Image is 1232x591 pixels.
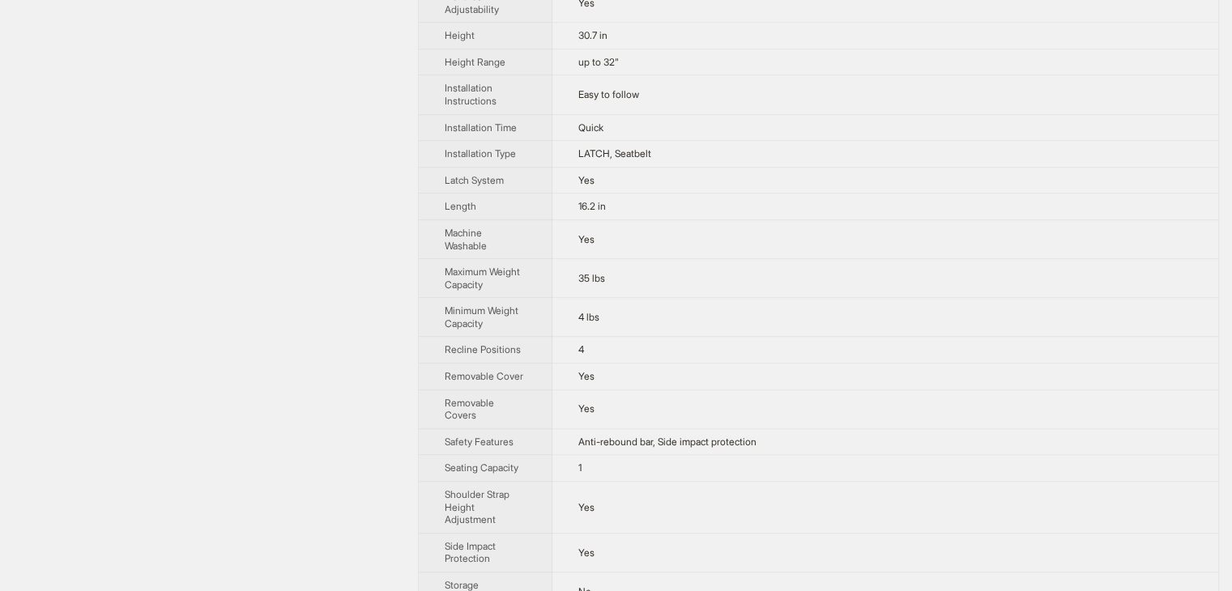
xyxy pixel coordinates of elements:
span: 4 lbs [578,311,599,323]
span: Shoulder Strap Height Adjustment [445,488,509,525]
span: Yes [578,233,595,245]
span: Installation Instructions [445,82,497,107]
span: Recline Positions [445,343,521,355]
span: LATCH, Seatbelt [578,147,651,159]
span: Minimum Weight Capacity [445,304,518,330]
span: Seating Capacity [445,461,518,474]
span: 30.7 in [578,29,607,41]
span: 1 [578,461,582,474]
span: Anti-rebound bar, Side impact protection [578,436,757,448]
span: Height Range [445,56,505,68]
span: Yes [578,501,595,513]
span: 16.2 in [578,200,606,212]
span: 4 [578,343,584,355]
span: Latch System [445,174,504,186]
span: Yes [578,174,595,186]
span: Installation Time [445,121,517,134]
span: Yes [578,546,595,559]
span: 35 lbs [578,272,605,284]
span: Height [445,29,475,41]
span: Maximum Weight Capacity [445,266,520,291]
span: Safety Features [445,436,514,448]
span: Installation Type [445,147,516,159]
span: Quick [578,121,603,134]
span: Yes [578,370,595,382]
span: Machine Washable [445,227,487,252]
span: Removable Cover [445,370,523,382]
span: up to 32" [578,56,619,68]
span: Length [445,200,476,212]
span: Yes [578,402,595,415]
span: Removable Covers [445,397,494,422]
span: Easy to follow [578,88,639,100]
span: Side Impact Protection [445,540,496,565]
